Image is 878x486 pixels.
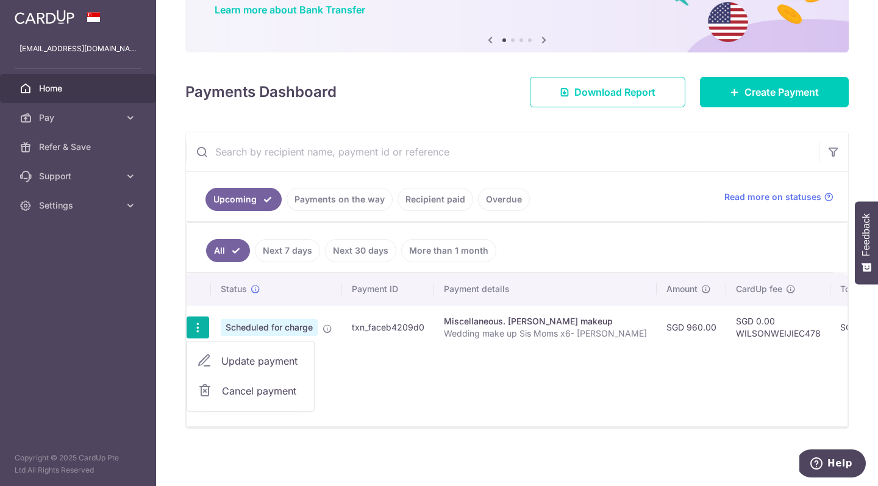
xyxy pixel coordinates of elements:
[530,77,685,107] a: Download Report
[185,81,337,103] h4: Payments Dashboard
[206,239,250,262] a: All
[215,4,365,16] a: Learn more about Bank Transfer
[861,213,872,256] span: Feedback
[39,112,120,124] span: Pay
[20,43,137,55] p: [EMAIL_ADDRESS][DOMAIN_NAME]
[726,305,830,349] td: SGD 0.00 WILSONWEIJIEC478
[736,283,782,295] span: CardUp fee
[15,10,74,24] img: CardUp
[325,239,396,262] a: Next 30 days
[221,319,318,336] span: Scheduled for charge
[205,188,282,211] a: Upcoming
[799,449,866,480] iframe: Opens a widget where you can find more information
[342,305,434,349] td: txn_faceb4209d0
[342,273,434,305] th: Payment ID
[657,305,726,349] td: SGD 960.00
[444,327,647,340] p: Wedding make up Sis Moms x6- [PERSON_NAME]
[700,77,849,107] a: Create Payment
[478,188,530,211] a: Overdue
[855,201,878,284] button: Feedback - Show survey
[255,239,320,262] a: Next 7 days
[401,239,496,262] a: More than 1 month
[724,191,833,203] a: Read more on statuses
[39,82,120,95] span: Home
[744,85,819,99] span: Create Payment
[724,191,821,203] span: Read more on statuses
[287,188,393,211] a: Payments on the way
[186,132,819,171] input: Search by recipient name, payment id or reference
[666,283,698,295] span: Amount
[39,141,120,153] span: Refer & Save
[39,199,120,212] span: Settings
[39,170,120,182] span: Support
[434,273,657,305] th: Payment details
[221,283,247,295] span: Status
[444,315,647,327] div: Miscellaneous. [PERSON_NAME] makeup
[574,85,655,99] span: Download Report
[398,188,473,211] a: Recipient paid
